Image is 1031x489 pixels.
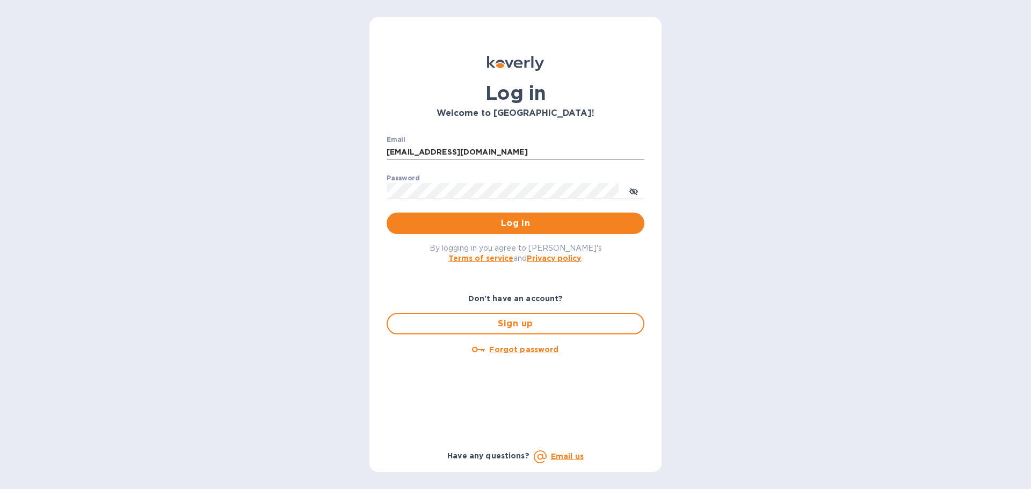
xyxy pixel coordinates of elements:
[387,144,644,160] input: Enter email address
[448,254,513,262] a: Terms of service
[489,345,558,354] u: Forgot password
[487,56,544,71] img: Koverly
[623,180,644,201] button: toggle password visibility
[395,217,636,230] span: Log in
[396,317,635,330] span: Sign up
[387,82,644,104] h1: Log in
[430,244,602,262] span: By logging in you agree to [PERSON_NAME]'s and .
[387,213,644,234] button: Log in
[387,175,419,181] label: Password
[387,108,644,119] h3: Welcome to [GEOGRAPHIC_DATA]!
[387,136,405,143] label: Email
[447,451,529,460] b: Have any questions?
[387,313,644,334] button: Sign up
[468,294,563,303] b: Don't have an account?
[551,452,584,461] a: Email us
[527,254,581,262] a: Privacy policy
